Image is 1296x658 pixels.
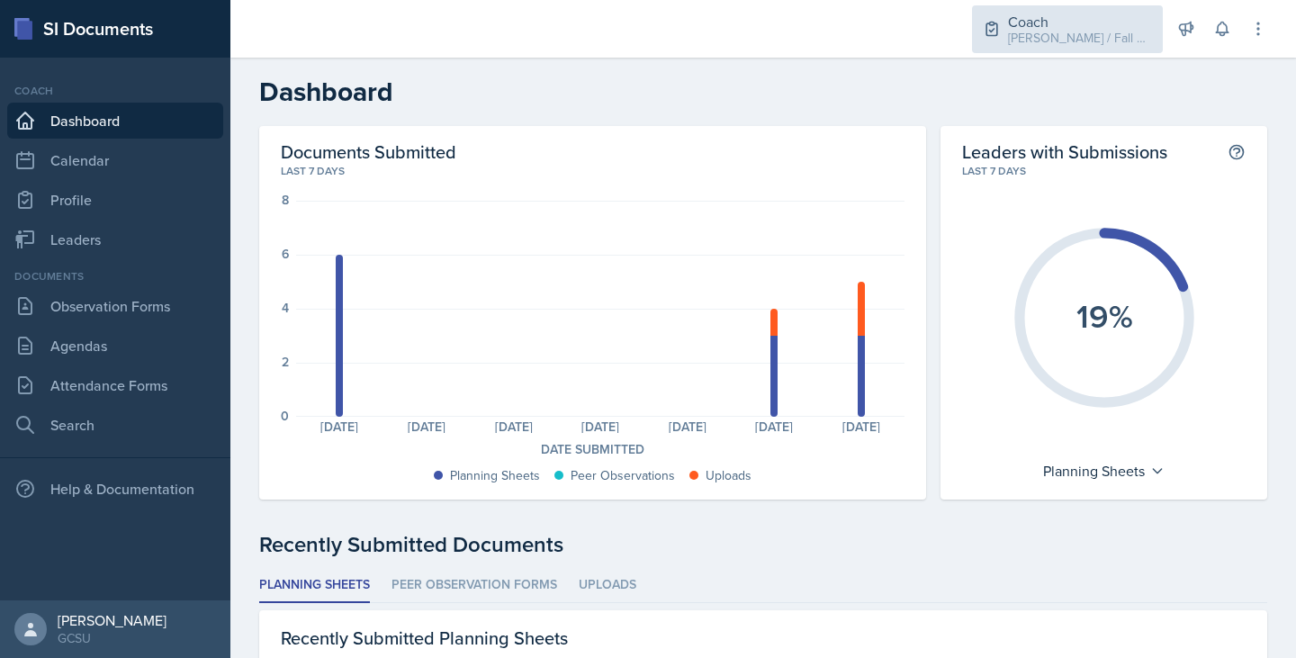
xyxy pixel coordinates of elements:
[579,568,636,603] li: Uploads
[644,420,732,433] div: [DATE]
[962,163,1246,179] div: Last 7 days
[391,568,557,603] li: Peer Observation Forms
[1034,456,1174,485] div: Planning Sheets
[296,420,383,433] div: [DATE]
[7,471,223,507] div: Help & Documentation
[281,410,289,422] div: 0
[7,142,223,178] a: Calendar
[557,420,644,433] div: [DATE]
[259,568,370,603] li: Planning Sheets
[731,420,818,433] div: [DATE]
[7,103,223,139] a: Dashboard
[259,528,1267,561] div: Recently Submitted Documents
[282,302,289,314] div: 4
[281,163,904,179] div: Last 7 days
[7,367,223,403] a: Attendance Forms
[7,182,223,218] a: Profile
[58,629,166,647] div: GCSU
[7,407,223,443] a: Search
[7,268,223,284] div: Documents
[259,76,1267,108] h2: Dashboard
[1008,29,1152,48] div: [PERSON_NAME] / Fall 2025
[571,466,675,485] div: Peer Observations
[282,356,289,368] div: 2
[58,611,166,629] div: [PERSON_NAME]
[7,221,223,257] a: Leaders
[1075,293,1132,339] text: 19%
[962,140,1167,163] h2: Leaders with Submissions
[383,420,471,433] div: [DATE]
[282,248,289,260] div: 6
[281,440,904,459] div: Date Submitted
[7,328,223,364] a: Agendas
[470,420,557,433] div: [DATE]
[7,288,223,324] a: Observation Forms
[282,194,289,206] div: 8
[7,83,223,99] div: Coach
[450,466,540,485] div: Planning Sheets
[706,466,751,485] div: Uploads
[281,140,904,163] h2: Documents Submitted
[1008,11,1152,32] div: Coach
[818,420,905,433] div: [DATE]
